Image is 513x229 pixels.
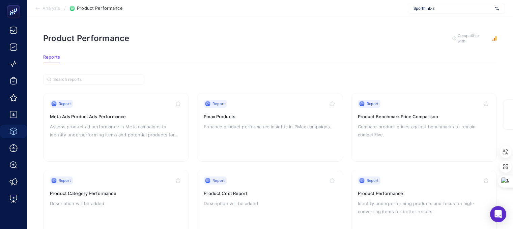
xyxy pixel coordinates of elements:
span: Report [367,101,379,106]
h1: Product Performance [43,33,130,43]
input: Search [53,77,140,82]
a: ReportPmax ProductsEnhance product performance insights in PMax campaigns. [197,93,343,162]
p: Enhance product performance insights in PMax campaigns. [204,123,336,131]
span: Report [212,101,225,106]
h3: Product Performance [358,190,490,197]
button: Reports [43,55,60,63]
p: Identify underperforming products and focus on high-converting items for better results. [358,199,490,216]
p: Compare product prices against benchmarks to remain competitive. [358,123,490,139]
p: Description will be added [50,199,182,207]
a: ReportProduct Benchmark Price ComparisonCompare product prices against benchmarks to remain compe... [351,93,497,162]
span: Report [59,178,71,183]
h3: Product Benchmark Price Comparison [358,113,490,120]
p: Description will be added [204,199,336,207]
span: Product Performance [77,6,122,11]
h3: Pmax Products [204,113,336,120]
p: Assess product ad performance in Meta campaigns to identify underperforming items and potential p... [50,123,182,139]
span: Analysis [42,6,60,11]
img: svg%3e [495,5,499,12]
span: Report [367,178,379,183]
a: ReportMeta Ads Product Ads PerformanceAssess product ad performance in Meta campaigns to identify... [43,93,189,162]
span: / [64,5,66,11]
h3: Meta Ads Product Ads Performance [50,113,182,120]
span: Reports [43,55,60,60]
h3: Product Category Performance [50,190,182,197]
span: Report [212,178,225,183]
h3: Product Cost Report [204,190,336,197]
div: Open Intercom Messenger [490,206,506,222]
span: Report [59,101,71,106]
span: Compatible with: [458,33,488,44]
span: Sporthink-2 [414,6,492,11]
